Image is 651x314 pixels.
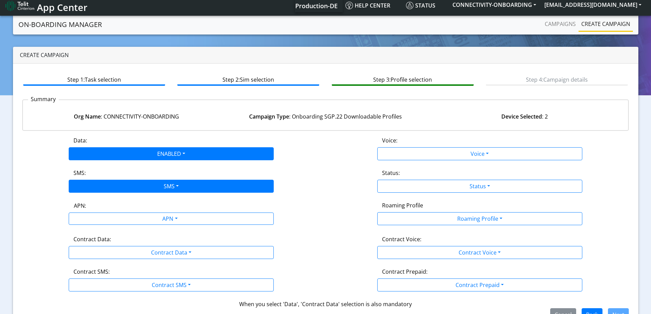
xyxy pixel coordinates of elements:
[13,47,638,64] div: Create campaign
[382,169,400,177] label: Status:
[22,300,629,308] div: When you select 'Data', 'Contract Data' selection is also mandatory
[28,95,59,103] p: Summary
[486,73,628,86] btn: Step 4: Campaign details
[345,2,353,9] img: knowledge.svg
[382,136,397,145] label: Voice:
[295,2,338,10] span: Production-DE
[74,113,101,120] strong: Org Name
[73,169,86,177] label: SMS:
[226,112,425,121] div: : Onboarding SGP.22 Downloadable Profiles
[69,246,274,259] button: Contract Data
[377,278,582,291] button: Contract Prepaid
[332,73,474,86] btn: Step 3: Profile selection
[69,180,274,193] button: SMS
[406,2,413,9] img: status.svg
[249,113,289,120] strong: Campaign Type
[27,112,226,121] div: : CONNECTIVITY-ONBOARDING
[579,17,633,31] a: Create campaign
[177,73,319,86] btn: Step 2: Sim selection
[501,113,542,120] strong: Device Selected
[73,136,87,145] label: Data:
[382,268,428,276] label: Contract Prepaid:
[425,112,624,121] div: : 2
[37,1,87,14] span: App Center
[377,180,582,193] button: Status
[345,2,390,9] span: Help center
[61,213,278,226] div: APN
[5,0,34,11] img: logo-telit-cinterion-gw-new.png
[23,73,165,86] btn: Step 1: Task selection
[69,278,274,291] button: Contract SMS
[542,17,579,31] a: Campaigns
[382,201,423,209] label: Roaming Profile
[377,212,582,225] button: Roaming Profile
[406,2,435,9] span: Status
[69,147,274,160] button: ENABLED
[377,246,582,259] button: Contract Voice
[73,268,110,276] label: Contract SMS:
[74,202,86,210] label: APN:
[382,235,421,243] label: Contract Voice:
[18,18,102,31] a: On-Boarding Manager
[377,147,582,160] button: Voice
[73,235,111,243] label: Contract Data:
